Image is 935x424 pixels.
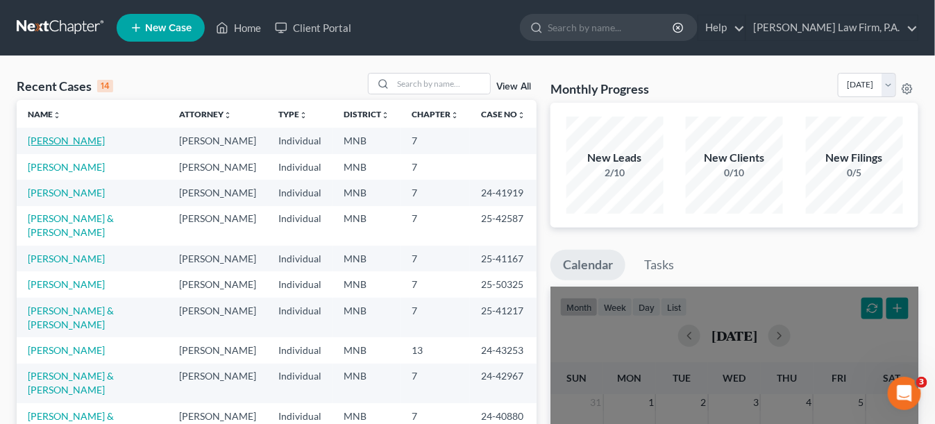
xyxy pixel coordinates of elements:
[401,128,470,153] td: 7
[401,206,470,246] td: 7
[179,109,232,119] a: Attorneyunfold_more
[209,15,268,40] a: Home
[168,206,267,246] td: [PERSON_NAME]
[548,15,675,40] input: Search by name...
[28,109,61,119] a: Nameunfold_more
[401,154,470,180] td: 7
[686,150,783,166] div: New Clients
[332,180,401,205] td: MNB
[299,111,308,119] i: unfold_more
[470,180,537,205] td: 24-41919
[28,161,105,173] a: [PERSON_NAME]
[450,111,459,119] i: unfold_more
[28,135,105,146] a: [PERSON_NAME]
[28,253,105,264] a: [PERSON_NAME]
[332,364,401,403] td: MNB
[168,364,267,403] td: [PERSON_NAME]
[381,111,389,119] i: unfold_more
[550,80,649,97] h3: Monthly Progress
[412,109,459,119] a: Chapterunfold_more
[224,111,232,119] i: unfold_more
[168,298,267,337] td: [PERSON_NAME]
[267,154,332,180] td: Individual
[470,206,537,246] td: 25-42587
[393,74,490,94] input: Search by name...
[278,109,308,119] a: Typeunfold_more
[267,364,332,403] td: Individual
[267,271,332,297] td: Individual
[401,298,470,337] td: 7
[28,370,114,396] a: [PERSON_NAME] & [PERSON_NAME]
[517,111,525,119] i: unfold_more
[168,246,267,271] td: [PERSON_NAME]
[806,166,903,180] div: 0/5
[481,109,525,119] a: Case Nounfold_more
[332,271,401,297] td: MNB
[550,250,625,280] a: Calendar
[168,337,267,363] td: [PERSON_NAME]
[470,246,537,271] td: 25-41167
[332,246,401,271] td: MNB
[97,80,113,92] div: 14
[470,337,537,363] td: 24-43253
[17,78,113,94] div: Recent Cases
[470,271,537,297] td: 25-50325
[267,337,332,363] td: Individual
[28,278,105,290] a: [PERSON_NAME]
[496,82,531,92] a: View All
[267,298,332,337] td: Individual
[332,154,401,180] td: MNB
[332,337,401,363] td: MNB
[168,128,267,153] td: [PERSON_NAME]
[28,344,105,356] a: [PERSON_NAME]
[267,246,332,271] td: Individual
[470,298,537,337] td: 25-41217
[332,206,401,246] td: MNB
[401,337,470,363] td: 13
[53,111,61,119] i: unfold_more
[401,364,470,403] td: 7
[168,180,267,205] td: [PERSON_NAME]
[401,271,470,297] td: 7
[686,166,783,180] div: 0/10
[566,150,664,166] div: New Leads
[401,246,470,271] td: 7
[332,298,401,337] td: MNB
[566,166,664,180] div: 2/10
[332,128,401,153] td: MNB
[401,180,470,205] td: 7
[888,377,921,410] iframe: Intercom live chat
[632,250,686,280] a: Tasks
[344,109,389,119] a: Districtunfold_more
[28,305,114,330] a: [PERSON_NAME] & [PERSON_NAME]
[470,364,537,403] td: 24-42967
[145,23,192,33] span: New Case
[806,150,903,166] div: New Filings
[916,377,927,388] span: 3
[267,128,332,153] td: Individual
[698,15,745,40] a: Help
[168,154,267,180] td: [PERSON_NAME]
[168,271,267,297] td: [PERSON_NAME]
[746,15,918,40] a: [PERSON_NAME] Law Firm, P.A.
[28,212,114,238] a: [PERSON_NAME] & [PERSON_NAME]
[267,180,332,205] td: Individual
[267,206,332,246] td: Individual
[28,187,105,198] a: [PERSON_NAME]
[268,15,358,40] a: Client Portal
